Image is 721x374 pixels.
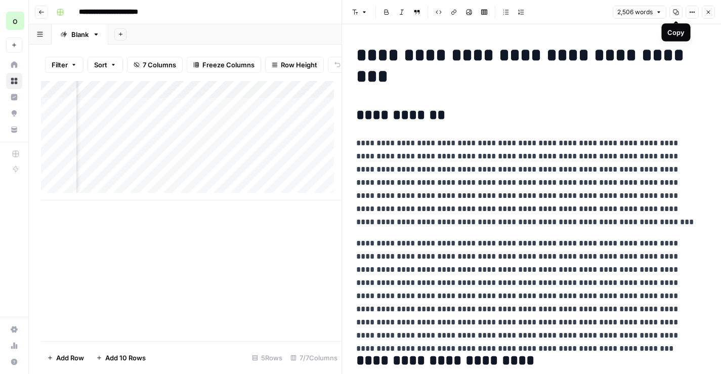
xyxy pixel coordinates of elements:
[286,350,342,366] div: 7/7 Columns
[13,15,18,27] span: o
[52,24,108,45] a: Blank
[668,27,685,37] div: Copy
[6,121,22,138] a: Your Data
[6,57,22,73] a: Home
[6,73,22,89] a: Browse
[105,353,146,363] span: Add 10 Rows
[6,89,22,105] a: Insights
[613,6,666,19] button: 2,506 words
[265,57,324,73] button: Row Height
[71,29,89,39] div: Blank
[6,105,22,121] a: Opportunities
[281,60,317,70] span: Row Height
[127,57,183,73] button: 7 Columns
[248,350,286,366] div: 5 Rows
[52,60,68,70] span: Filter
[143,60,176,70] span: 7 Columns
[88,57,123,73] button: Sort
[6,321,22,338] a: Settings
[56,353,84,363] span: Add Row
[617,8,653,17] span: 2,506 words
[90,350,152,366] button: Add 10 Rows
[187,57,261,73] button: Freeze Columns
[94,60,107,70] span: Sort
[6,8,22,33] button: Workspace: opascope
[45,57,83,73] button: Filter
[41,350,90,366] button: Add Row
[6,354,22,370] button: Help + Support
[6,338,22,354] a: Usage
[202,60,255,70] span: Freeze Columns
